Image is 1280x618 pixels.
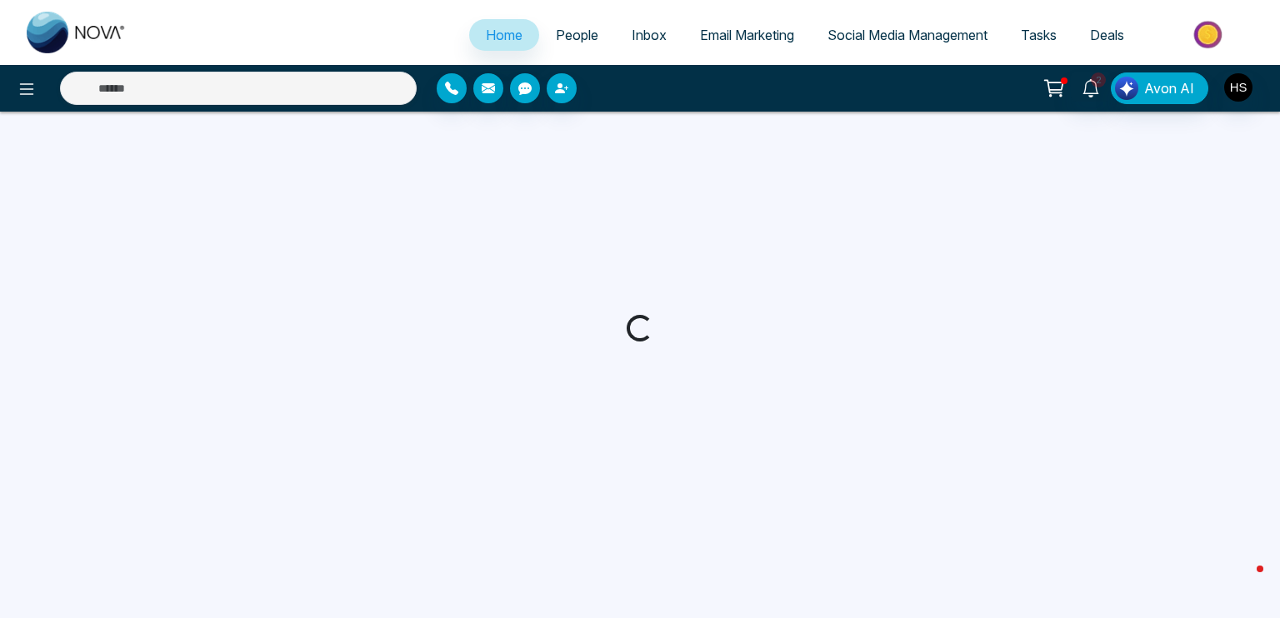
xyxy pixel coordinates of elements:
[1021,27,1057,43] span: Tasks
[683,19,811,51] a: Email Marketing
[1144,78,1194,98] span: Avon AI
[1091,72,1106,87] span: 2
[469,19,539,51] a: Home
[827,27,987,43] span: Social Media Management
[1149,16,1270,53] img: Market-place.gif
[1111,72,1208,104] button: Avon AI
[632,27,667,43] span: Inbox
[1224,73,1252,102] img: User Avatar
[811,19,1004,51] a: Social Media Management
[615,19,683,51] a: Inbox
[1223,561,1263,601] iframe: Intercom live chat
[1071,72,1111,102] a: 2
[1090,27,1124,43] span: Deals
[1004,19,1073,51] a: Tasks
[700,27,794,43] span: Email Marketing
[539,19,615,51] a: People
[1073,19,1141,51] a: Deals
[1115,77,1138,100] img: Lead Flow
[556,27,598,43] span: People
[486,27,522,43] span: Home
[27,12,127,53] img: Nova CRM Logo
